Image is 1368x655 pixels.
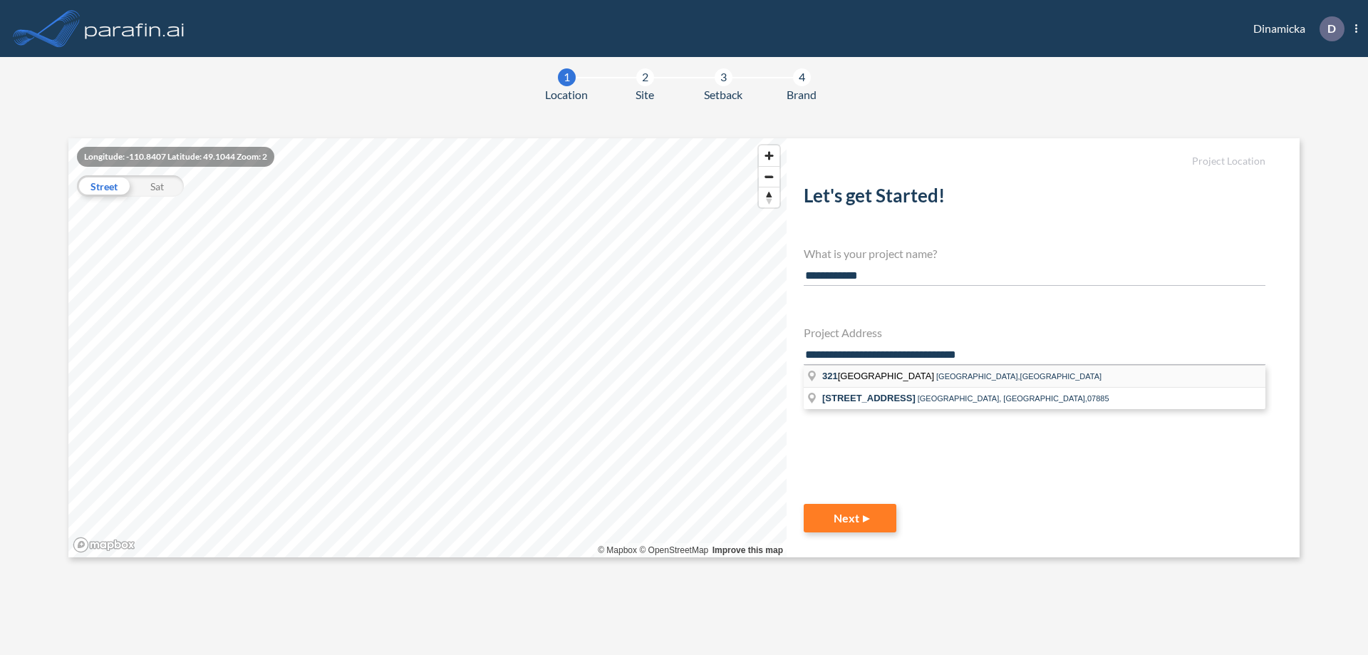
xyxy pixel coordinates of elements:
span: Setback [704,86,742,103]
a: Mapbox homepage [73,537,135,553]
div: Dinamicka [1232,16,1357,41]
span: [GEOGRAPHIC_DATA],[GEOGRAPHIC_DATA] [936,372,1102,381]
div: 3 [715,68,732,86]
div: 4 [793,68,811,86]
button: Zoom out [759,166,779,187]
a: Improve this map [712,545,783,555]
div: Street [77,175,130,197]
p: D [1327,22,1336,35]
a: Mapbox [598,545,637,555]
a: OpenStreetMap [639,545,708,555]
div: Longitude: -110.8407 Latitude: 49.1044 Zoom: 2 [77,147,274,167]
span: [STREET_ADDRESS] [822,393,916,403]
span: Location [545,86,588,103]
span: Site [636,86,654,103]
div: Sat [130,175,184,197]
button: Zoom in [759,145,779,166]
span: 321 [822,371,838,381]
button: Reset bearing to north [759,187,779,207]
span: Brand [787,86,817,103]
span: [GEOGRAPHIC_DATA] [822,371,936,381]
span: Zoom out [759,167,779,187]
h2: Let's get Started! [804,185,1265,212]
span: [GEOGRAPHIC_DATA], [GEOGRAPHIC_DATA],07885 [918,394,1109,403]
h5: Project Location [804,155,1265,167]
img: logo [82,14,187,43]
div: 2 [636,68,654,86]
button: Next [804,504,896,532]
h4: What is your project name? [804,247,1265,260]
canvas: Map [68,138,787,557]
div: 1 [558,68,576,86]
h4: Project Address [804,326,1265,339]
